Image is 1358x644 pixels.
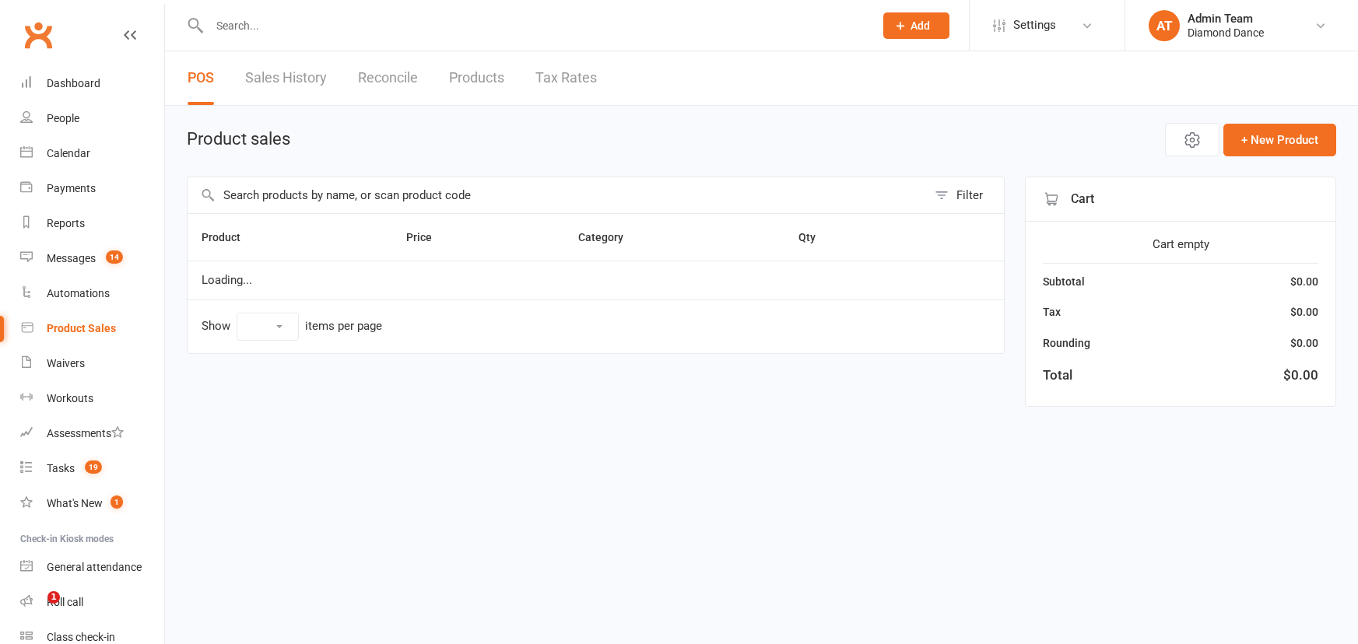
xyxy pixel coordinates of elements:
[406,228,449,247] button: Price
[47,596,83,608] div: Roll call
[188,177,927,213] input: Search products by name, or scan product code
[911,19,930,32] span: Add
[1149,10,1180,41] div: AT
[1188,12,1264,26] div: Admin Team
[47,112,79,124] div: People
[202,228,258,247] button: Product
[578,231,640,243] span: Category
[111,495,123,509] span: 1
[20,381,164,416] a: Workouts
[956,186,983,205] div: Filter
[188,261,1004,299] td: Loading...
[245,51,327,105] a: Sales History
[20,241,164,276] a: Messages 14
[16,591,53,628] iframe: Intercom live chat
[883,12,949,39] button: Add
[535,51,597,105] a: Tax Rates
[358,51,418,105] a: Reconcile
[1013,8,1056,43] span: Settings
[20,486,164,521] a: What's New1
[47,322,116,334] div: Product Sales
[20,416,164,451] a: Assessments
[1290,273,1318,290] div: $0.00
[20,276,164,311] a: Automations
[85,460,102,474] span: 19
[1026,177,1335,222] div: Cart
[449,51,504,105] a: Products
[1043,273,1085,290] div: Subtotal
[578,228,640,247] button: Category
[305,320,382,333] div: items per page
[20,585,164,620] a: Roll call
[798,231,833,243] span: Qty
[1283,365,1318,386] div: $0.00
[1290,303,1318,320] div: $0.00
[187,130,290,149] h1: Product sales
[1188,26,1264,40] div: Diamond Dance
[1043,365,1072,386] div: Total
[406,231,449,243] span: Price
[798,228,833,247] button: Qty
[20,171,164,206] a: Payments
[47,427,124,439] div: Assessments
[20,550,164,585] a: General attendance kiosk mode
[47,252,96,264] div: Messages
[1223,124,1336,156] button: + New Product
[47,497,103,509] div: What's New
[47,591,60,604] span: 1
[202,231,258,243] span: Product
[20,101,164,136] a: People
[1043,235,1318,254] div: Cart empty
[1043,303,1061,320] div: Tax
[927,177,1004,213] button: Filter
[20,451,164,486] a: Tasks 19
[188,51,214,105] a: POS
[20,346,164,381] a: Waivers
[47,77,100,89] div: Dashboard
[47,392,93,404] div: Workouts
[1290,334,1318,352] div: $0.00
[47,561,142,573] div: General attendance
[47,182,96,194] div: Payments
[47,462,75,474] div: Tasks
[20,311,164,346] a: Product Sales
[202,313,382,341] div: Show
[47,287,110,299] div: Automations
[47,631,115,643] div: Class check-in
[106,250,123,264] span: 14
[47,217,85,229] div: Reports
[47,357,85,369] div: Waivers
[20,206,164,241] a: Reports
[47,147,90,159] div: Calendar
[205,15,863,37] input: Search...
[19,16,58,54] a: Clubworx
[20,136,164,171] a: Calendar
[1043,334,1090,352] div: Rounding
[20,66,164,101] a: Dashboard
